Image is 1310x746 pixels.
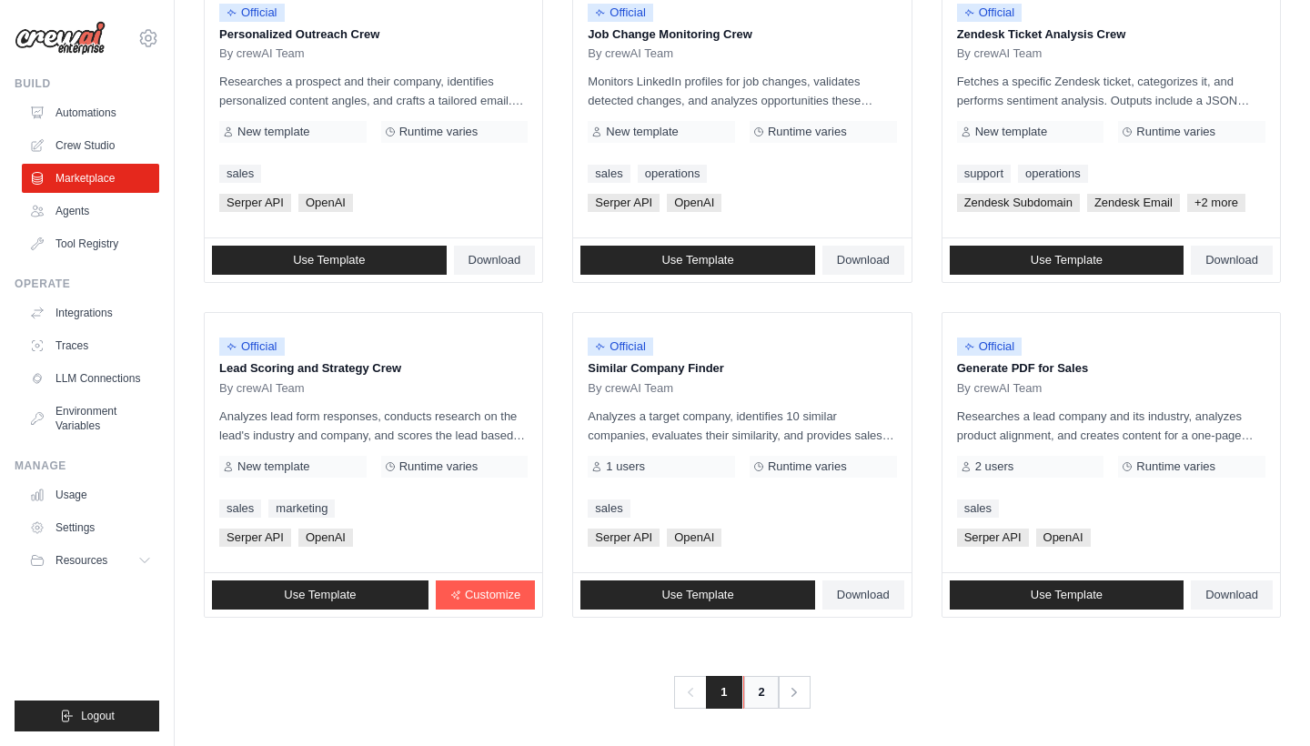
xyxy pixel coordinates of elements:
[606,125,678,139] span: New template
[219,407,528,445] p: Analyzes lead form responses, conducts research on the lead's industry and company, and scores th...
[219,359,528,378] p: Lead Scoring and Strategy Crew
[588,338,653,356] span: Official
[1205,588,1258,602] span: Download
[219,381,305,396] span: By crewAI Team
[399,125,479,139] span: Runtime varies
[22,164,159,193] a: Marketplace
[1036,529,1091,547] span: OpenAI
[588,194,660,212] span: Serper API
[957,194,1080,212] span: Zendesk Subdomain
[606,459,645,474] span: 1 users
[957,25,1265,44] p: Zendesk Ticket Analysis Crew
[667,529,721,547] span: OpenAI
[298,194,353,212] span: OpenAI
[219,338,285,356] span: Official
[743,676,780,709] a: 2
[15,76,159,91] div: Build
[55,553,107,568] span: Resources
[219,4,285,22] span: Official
[975,125,1047,139] span: New template
[588,529,660,547] span: Serper API
[465,588,520,602] span: Customize
[22,397,159,440] a: Environment Variables
[674,676,810,709] nav: Pagination
[15,277,159,291] div: Operate
[1136,125,1215,139] span: Runtime varies
[22,131,159,160] a: Crew Studio
[1191,246,1273,275] a: Download
[219,529,291,547] span: Serper API
[1031,253,1103,267] span: Use Template
[975,459,1014,474] span: 2 users
[950,246,1184,275] a: Use Template
[957,381,1043,396] span: By crewAI Team
[588,381,673,396] span: By crewAI Team
[1205,253,1258,267] span: Download
[268,499,335,518] a: marketing
[957,499,999,518] a: sales
[219,194,291,212] span: Serper API
[822,580,904,610] a: Download
[436,580,535,610] a: Customize
[957,359,1265,378] p: Generate PDF for Sales
[588,407,896,445] p: Analyzes a target company, identifies 10 similar companies, evaluates their similarity, and provi...
[219,25,528,44] p: Personalized Outreach Crew
[957,72,1265,110] p: Fetches a specific Zendesk ticket, categorizes it, and performs sentiment analysis. Outputs inclu...
[237,459,309,474] span: New template
[22,513,159,542] a: Settings
[661,588,733,602] span: Use Template
[219,165,261,183] a: sales
[588,165,630,183] a: sales
[588,25,896,44] p: Job Change Monitoring Crew
[219,46,305,61] span: By crewAI Team
[588,499,630,518] a: sales
[1187,194,1245,212] span: +2 more
[237,125,309,139] span: New template
[957,46,1043,61] span: By crewAI Team
[588,46,673,61] span: By crewAI Team
[661,253,733,267] span: Use Template
[293,253,365,267] span: Use Template
[399,459,479,474] span: Runtime varies
[957,407,1265,445] p: Researches a lead company and its industry, analyzes product alignment, and creates content for a...
[284,588,356,602] span: Use Template
[957,165,1011,183] a: support
[454,246,536,275] a: Download
[768,125,847,139] span: Runtime varies
[837,253,890,267] span: Download
[469,253,521,267] span: Download
[15,21,106,55] img: Logo
[22,229,159,258] a: Tool Registry
[15,459,159,473] div: Manage
[22,480,159,509] a: Usage
[822,246,904,275] a: Download
[81,709,115,723] span: Logout
[957,529,1029,547] span: Serper API
[837,588,890,602] span: Download
[22,197,159,226] a: Agents
[15,701,159,731] button: Logout
[957,338,1023,356] span: Official
[298,529,353,547] span: OpenAI
[22,298,159,328] a: Integrations
[1018,165,1088,183] a: operations
[638,165,708,183] a: operations
[580,246,815,275] a: Use Template
[22,546,159,575] button: Resources
[212,580,428,610] a: Use Template
[580,580,815,610] a: Use Template
[1031,588,1103,602] span: Use Template
[212,246,447,275] a: Use Template
[667,194,721,212] span: OpenAI
[219,499,261,518] a: sales
[22,331,159,360] a: Traces
[588,4,653,22] span: Official
[219,72,528,110] p: Researches a prospect and their company, identifies personalized content angles, and crafts a tai...
[22,364,159,393] a: LLM Connections
[706,676,741,709] span: 1
[588,72,896,110] p: Monitors LinkedIn profiles for job changes, validates detected changes, and analyzes opportunitie...
[22,98,159,127] a: Automations
[1136,459,1215,474] span: Runtime varies
[1191,580,1273,610] a: Download
[957,4,1023,22] span: Official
